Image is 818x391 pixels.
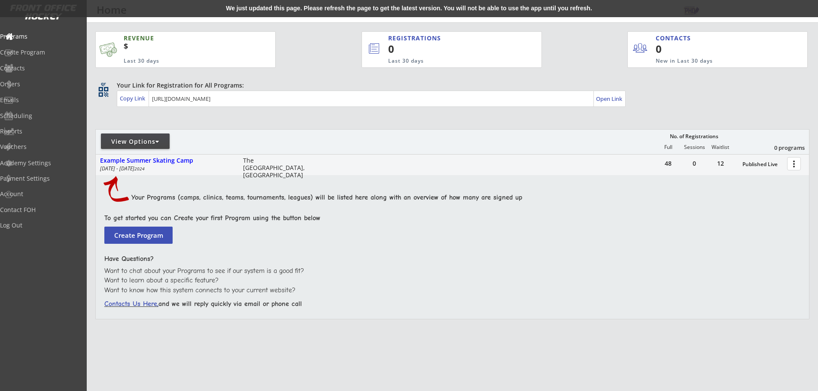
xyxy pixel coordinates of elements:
[104,300,158,308] font: Contacts Us Here,
[681,161,707,167] div: 0
[124,34,234,42] div: REVENUE
[656,34,695,42] div: CONTACTS
[104,213,794,223] div: To get started you can Create your first Program using the button below
[104,266,794,295] div: Want to chat about your Programs to see if our system is a good fit? Want to learn about a specif...
[388,42,513,56] div: 0
[120,94,147,102] div: Copy Link
[131,193,803,202] div: Your Programs (camps, clinics, teams, tournaments, leagues) will be listed here along with an ove...
[117,81,783,90] div: Your Link for Registration for All Programs:
[134,166,145,172] em: 2024
[124,41,128,51] sup: $
[655,144,681,150] div: Full
[104,299,794,309] div: and we will reply quickly via email or phone call
[124,58,234,65] div: Last 30 days
[98,81,108,87] div: qr
[708,161,733,167] div: 12
[656,42,709,56] div: 0
[681,144,707,150] div: Sessions
[655,161,681,167] div: 48
[656,58,767,65] div: New in Last 30 days
[243,157,310,179] div: The [GEOGRAPHIC_DATA], [GEOGRAPHIC_DATA]
[707,144,733,150] div: Waitlist
[388,34,502,42] div: REGISTRATIONS
[100,157,234,164] div: Example Summer Skating Camp
[104,254,794,264] div: Have Questions?
[97,85,110,98] button: qr_code
[388,58,506,65] div: Last 30 days
[596,93,623,105] a: Open Link
[100,166,231,171] div: [DATE] - [DATE]
[101,137,170,146] div: View Options
[104,227,173,244] button: Create Program
[596,95,623,103] div: Open Link
[787,157,801,170] button: more_vert
[760,144,805,152] div: 0 programs
[667,133,721,139] div: No. of Registrations
[742,161,783,167] div: Published Live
